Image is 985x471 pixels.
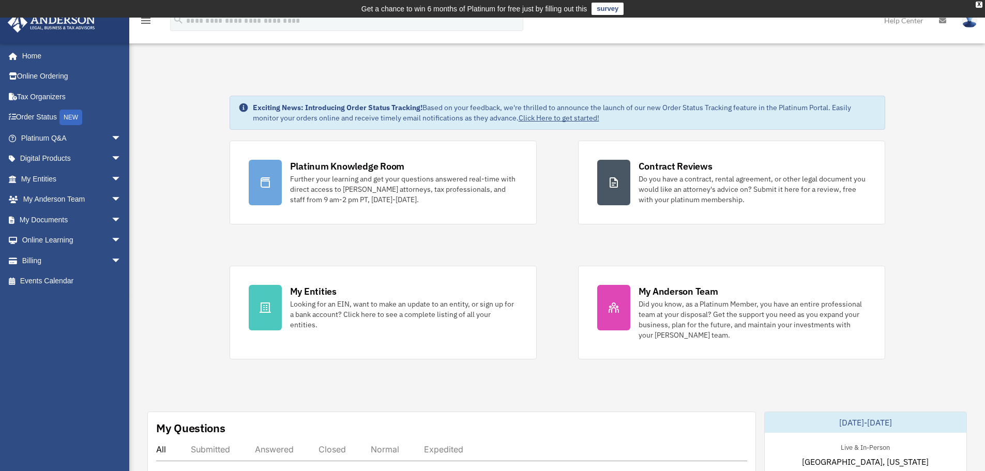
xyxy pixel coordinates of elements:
[173,14,184,25] i: search
[7,250,137,271] a: Billingarrow_drop_down
[424,444,463,454] div: Expedited
[230,266,537,359] a: My Entities Looking for an EIN, want to make an update to an entity, or sign up for a bank accoun...
[111,169,132,190] span: arrow_drop_down
[290,299,518,330] div: Looking for an EIN, want to make an update to an entity, or sign up for a bank account? Click her...
[639,285,718,298] div: My Anderson Team
[5,12,98,33] img: Anderson Advisors Platinum Portal
[290,160,405,173] div: Platinum Knowledge Room
[7,148,137,169] a: Digital Productsarrow_drop_down
[578,266,885,359] a: My Anderson Team Did you know, as a Platinum Member, you have an entire professional team at your...
[156,444,166,454] div: All
[253,103,422,112] strong: Exciting News: Introducing Order Status Tracking!
[7,66,137,87] a: Online Ordering
[59,110,82,125] div: NEW
[319,444,346,454] div: Closed
[592,3,624,15] a: survey
[639,160,713,173] div: Contract Reviews
[765,412,966,433] div: [DATE]-[DATE]
[7,230,137,251] a: Online Learningarrow_drop_down
[290,285,337,298] div: My Entities
[7,271,137,292] a: Events Calendar
[140,14,152,27] i: menu
[519,113,599,123] a: Click Here to get started!
[7,169,137,189] a: My Entitiesarrow_drop_down
[962,13,977,28] img: User Pic
[191,444,230,454] div: Submitted
[7,128,137,148] a: Platinum Q&Aarrow_drop_down
[230,141,537,224] a: Platinum Knowledge Room Further your learning and get your questions answered real-time with dire...
[290,174,518,205] div: Further your learning and get your questions answered real-time with direct access to [PERSON_NAM...
[7,209,137,230] a: My Documentsarrow_drop_down
[156,420,225,436] div: My Questions
[111,230,132,251] span: arrow_drop_down
[7,86,137,107] a: Tax Organizers
[802,455,929,468] span: [GEOGRAPHIC_DATA], [US_STATE]
[7,107,137,128] a: Order StatusNEW
[111,128,132,149] span: arrow_drop_down
[832,441,898,452] div: Live & In-Person
[976,2,982,8] div: close
[255,444,294,454] div: Answered
[7,189,137,210] a: My Anderson Teamarrow_drop_down
[111,209,132,231] span: arrow_drop_down
[253,102,876,123] div: Based on your feedback, we're thrilled to announce the launch of our new Order Status Tracking fe...
[111,250,132,271] span: arrow_drop_down
[639,299,866,340] div: Did you know, as a Platinum Member, you have an entire professional team at your disposal? Get th...
[7,45,132,66] a: Home
[371,444,399,454] div: Normal
[111,189,132,210] span: arrow_drop_down
[578,141,885,224] a: Contract Reviews Do you have a contract, rental agreement, or other legal document you would like...
[140,18,152,27] a: menu
[361,3,587,15] div: Get a chance to win 6 months of Platinum for free just by filling out this
[639,174,866,205] div: Do you have a contract, rental agreement, or other legal document you would like an attorney's ad...
[111,148,132,170] span: arrow_drop_down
